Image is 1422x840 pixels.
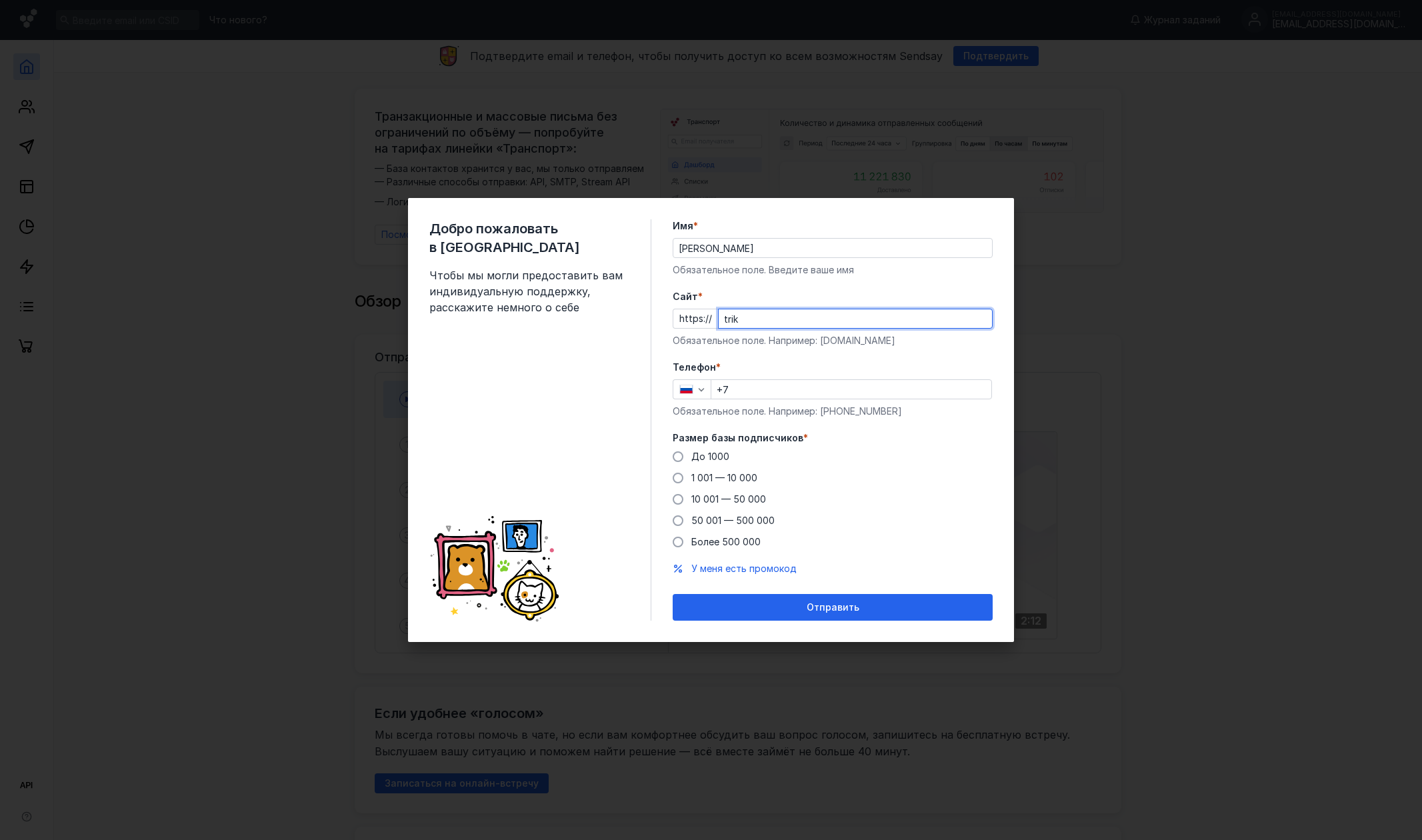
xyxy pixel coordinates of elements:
div: Обязательное поле. Введите ваше имя [673,263,993,277]
span: Чтобы мы могли предоставить вам индивидуальную поддержку, расскажите немного о себе [429,267,629,315]
span: Добро пожаловать в [GEOGRAPHIC_DATA] [429,219,629,257]
span: У меня есть промокод [691,563,797,574]
span: Более 500 000 [691,536,761,547]
span: 50 001 — 500 000 [691,515,775,526]
span: 10 001 — 50 000 [691,493,766,505]
div: Обязательное поле. Например: [PHONE_NUMBER] [673,405,993,418]
button: У меня есть промокод [691,562,797,575]
span: Отправить [807,602,859,613]
span: Размер базы подписчиков [673,431,803,445]
div: Обязательное поле. Например: [DOMAIN_NAME] [673,334,993,347]
span: Cайт [673,290,698,303]
span: До 1000 [691,451,729,462]
button: Отправить [673,594,993,621]
span: Телефон [673,361,716,374]
span: Имя [673,219,693,233]
span: 1 001 — 10 000 [691,472,757,483]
